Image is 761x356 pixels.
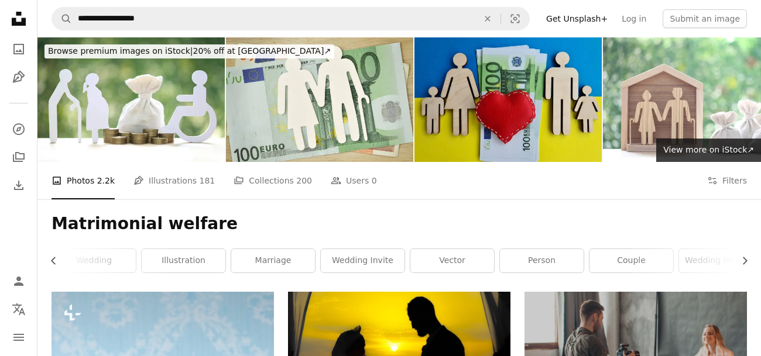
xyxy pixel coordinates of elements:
span: 181 [200,174,215,187]
span: Browse premium images on iStock | [48,46,193,56]
button: Submit an image [663,9,747,28]
img: Senior and people on wheelchairs.pregnant woman with money bag on natural green background, Save ... [37,37,225,162]
a: wedding [52,249,136,272]
a: Illustrations [7,65,30,89]
a: Collections [7,146,30,169]
a: Explore [7,117,30,141]
a: Download History [7,174,30,197]
button: Language [7,298,30,321]
a: Browse premium images on iStock|20% off at [GEOGRAPHIC_DATA]↗ [37,37,341,65]
span: 0 [372,174,377,187]
a: couple [589,249,673,272]
a: View more on iStock↗ [656,139,761,162]
a: Log in [615,9,653,28]
button: Filters [707,162,747,199]
span: 20% off at [GEOGRAPHIC_DATA] ↗ [48,46,331,56]
a: wedding invite [321,249,405,272]
a: person [500,249,584,272]
span: View more on iStock ↗ [663,145,754,154]
a: Photos [7,37,30,61]
a: Users 0 [331,162,377,199]
a: Get Unsplash+ [539,9,615,28]
button: scroll list to the left [52,249,64,272]
a: vector [410,249,494,272]
form: Find visuals sitewide [52,7,530,30]
button: Visual search [501,8,529,30]
a: marriage [231,249,315,272]
button: Clear [475,8,501,30]
span: 200 [296,174,312,187]
button: scroll list to the right [734,249,747,272]
a: Log in / Sign up [7,269,30,293]
img: Euro donation for Ukraine and Ukrainians volunteering Europe [414,37,602,162]
a: Illustrations 181 [133,162,215,199]
img: Directly Above Shot Of Paper Chain On Currency [226,37,413,162]
h1: Matrimonial welfare [52,213,747,234]
button: Search Unsplash [52,8,72,30]
a: illustration [142,249,225,272]
button: Menu [7,326,30,349]
a: Collections 200 [234,162,312,199]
